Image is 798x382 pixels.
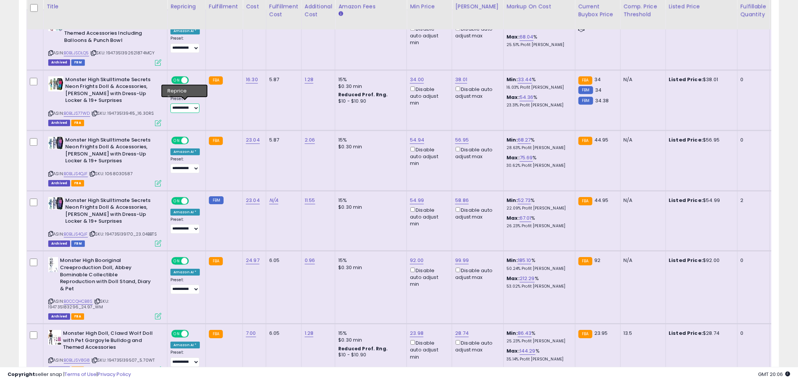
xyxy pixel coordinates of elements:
a: 33.44 [518,76,532,83]
a: 75.69 [520,154,533,162]
span: FBA [71,120,84,126]
b: Listed Price: [669,257,703,264]
div: $0.30 min [338,264,401,271]
div: 0 [741,137,764,143]
b: Reduced Prof. Rng. [338,91,388,98]
div: Disable auto adjust max [455,85,497,100]
b: Listed Price: [669,330,703,337]
a: 99.99 [455,257,469,264]
span: | SKU: 194735139507_5.70WT [91,357,155,363]
div: % [507,257,569,271]
small: FBA [579,197,592,205]
div: 0 [741,76,764,83]
div: 0 [741,257,764,264]
b: Listed Price: [669,76,703,83]
div: $38.01 [669,76,732,83]
b: Min: [507,136,518,143]
div: $0.30 min [338,143,401,150]
div: % [507,76,569,90]
span: OFF [188,258,200,264]
div: Preset: [170,157,200,174]
span: 23.95 [594,330,608,337]
a: B0BLJS4QJF [64,171,88,177]
div: 0 [741,330,764,337]
a: 86.43 [518,330,532,337]
div: seller snap | | [8,371,131,378]
div: 6.05 [269,257,296,264]
p: 22.09% Profit [PERSON_NAME] [507,206,569,211]
span: Listings that have been deleted from Seller Central [48,240,70,247]
a: B0BLJS77WD [64,110,90,117]
div: 15% [338,330,401,337]
div: Disable auto adjust min [410,85,446,106]
span: OFF [188,331,200,337]
small: FBM [209,196,224,204]
div: ASIN: [48,76,161,125]
img: 514caxrKQxL._SL40_.jpg [48,330,61,345]
div: [PERSON_NAME] [455,2,500,10]
span: Listings that have been deleted from Seller Central [48,180,70,186]
div: Comp. Price Threshold [624,2,663,18]
p: 50.24% Profit [PERSON_NAME] [507,266,569,271]
div: Amazon AI * [170,88,200,95]
div: 15% [338,257,401,264]
div: % [507,137,569,151]
small: FBA [209,76,223,85]
p: 25.23% Profit [PERSON_NAME] [507,339,569,344]
b: Max: [507,94,520,101]
img: 51hYGJSo5+L._SL40_.jpg [48,197,63,209]
a: 92.00 [410,257,424,264]
div: $10 - $10.90 [338,98,401,105]
p: 26.23% Profit [PERSON_NAME] [507,223,569,229]
div: $0.30 min [338,83,401,90]
a: 34.00 [410,76,424,83]
b: Monster High Monster Ball Doll, Lagoona Blue in Party Dress with Themed Accessories Including Bal... [64,16,156,46]
span: ON [172,197,181,204]
span: | SKU: 1947351392621874MCY [90,50,155,56]
div: Current Buybox Price [579,2,617,18]
b: Max: [507,154,520,161]
a: B0BLJSDLQ5 [64,50,89,56]
img: 51VBonU3N8L._SL40_.jpg [48,76,63,91]
p: 25.51% Profit [PERSON_NAME] [507,42,569,48]
small: FBM [579,97,593,105]
div: N/A [624,257,660,264]
div: Repricing [170,2,203,10]
div: Amazon Fees [338,2,404,10]
small: FBM [579,86,593,94]
small: Amazon Fees. [338,10,343,17]
b: Monster High Booriginal Creeproduction Doll, Abbey Bominable Collectible Reproduction with Doll S... [60,257,152,294]
a: 38.01 [455,76,467,83]
a: 54.94 [410,136,424,144]
p: 35.14% Profit [PERSON_NAME] [507,357,569,362]
b: Reduced Prof. Rng. [338,345,388,352]
div: Title [46,2,164,10]
div: Markup on Cost [507,2,572,10]
a: 16.30 [246,76,258,83]
div: $92.00 [669,257,732,264]
img: 51hYGJSo5+L._SL40_.jpg [48,137,63,149]
div: Preset: [170,350,200,367]
div: Fulfillment [209,2,239,10]
a: Privacy Policy [98,371,131,378]
a: B0BLJS4QJF [64,231,88,237]
small: FBA [209,257,223,265]
a: 52.73 [518,197,531,204]
div: Amazon AI * [170,148,200,155]
a: 212.29 [520,275,535,282]
a: B0BLJSV8G8 [64,357,90,364]
b: Min: [507,257,518,264]
span: Listings that have been deleted from Seller Central [48,313,70,320]
a: 68.04 [520,33,534,41]
a: 23.04 [246,136,260,144]
div: % [507,215,569,229]
p: 28.63% Profit [PERSON_NAME] [507,145,569,151]
span: 44.95 [594,136,609,143]
span: OFF [188,137,200,143]
b: Min: [507,76,518,83]
div: % [507,348,569,362]
span: OFF [188,197,200,204]
small: FBA [209,330,223,338]
a: 7.00 [246,330,256,337]
div: N/A [624,137,660,143]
